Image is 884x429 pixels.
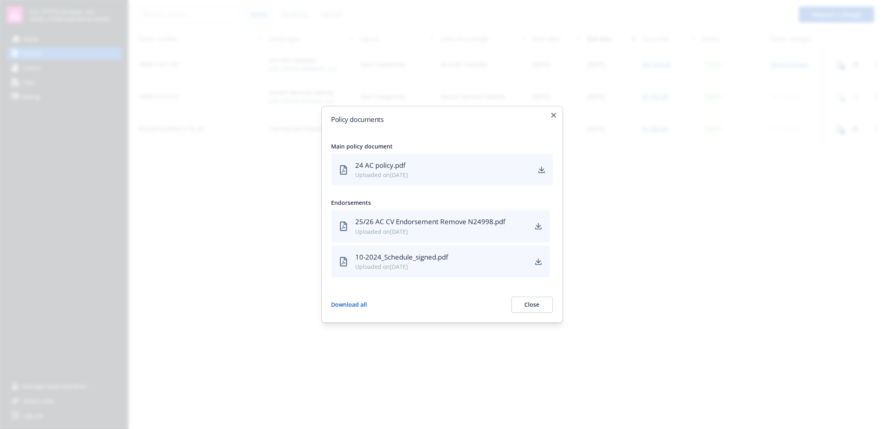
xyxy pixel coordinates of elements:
[331,142,553,151] div: Main policy document
[356,252,527,262] div: 10-2024_Schedule_signed.pdf
[356,263,527,271] div: Uploaded on [DATE]
[356,171,530,179] div: Uploaded on [DATE]
[331,116,553,123] h2: Policy documents
[537,165,547,175] a: download
[356,217,527,227] div: 25/26 AC CV Endorsement Remove N24998.pdf
[534,257,543,266] a: download
[331,297,367,313] button: Download all
[356,227,527,236] div: Uploaded on [DATE]
[534,222,543,231] a: download
[331,199,553,207] div: Endorsements
[511,297,553,313] button: Close
[356,160,530,171] div: 24 AC policy.pdf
